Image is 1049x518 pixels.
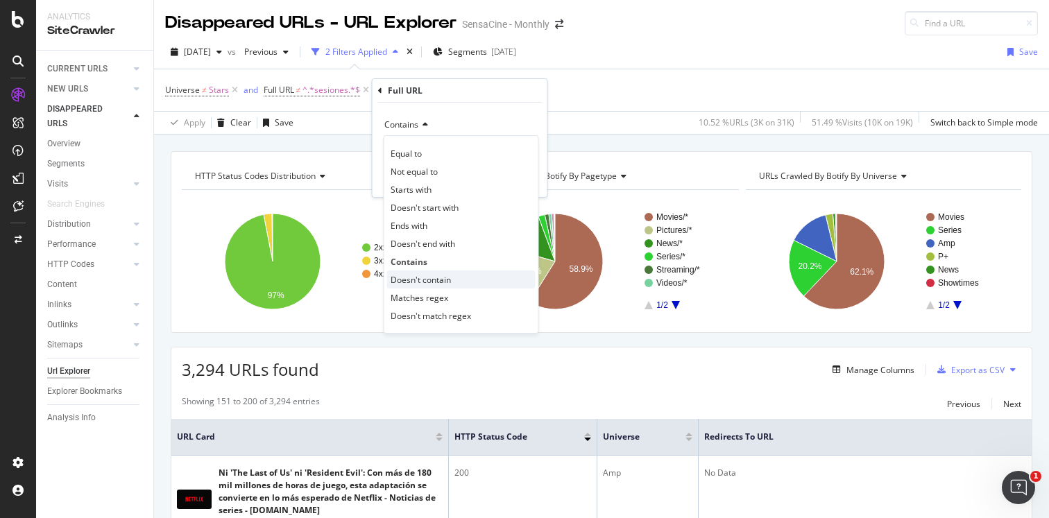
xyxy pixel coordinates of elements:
[47,384,122,399] div: Explorer Bookmarks
[47,257,94,272] div: HTTP Codes
[244,84,258,96] div: and
[477,170,617,182] span: URLs Crawled By Botify By pagetype
[47,157,144,171] a: Segments
[391,184,432,196] span: Starts with
[184,46,211,58] span: 2025 Sep. 2nd
[374,243,410,252] text: 2xx URLs
[1003,395,1021,412] button: Next
[47,82,130,96] a: NEW URLS
[257,112,293,134] button: Save
[47,338,83,352] div: Sitemaps
[699,116,794,128] div: 10.52 % URLs ( 3K on 31K )
[603,467,692,479] div: Amp
[47,177,68,191] div: Visits
[47,297,71,312] div: Inlinks
[296,84,301,96] span: ≠
[391,256,427,268] span: Contains
[239,46,278,58] span: Previous
[47,364,90,379] div: Url Explorer
[47,318,130,332] a: Outlinks
[184,116,205,128] div: Apply
[182,201,457,322] svg: A chart.
[302,80,360,100] span: ^.*sesiones.*$
[799,261,822,271] text: 20.2%
[555,19,563,29] div: arrow-right-arrow-left
[454,431,563,443] span: HTTP Status Code
[391,274,451,286] span: Doesn't contain
[47,102,117,131] div: DISAPPEARED URLS
[391,166,438,178] span: Not equal to
[47,297,130,312] a: Inlinks
[704,431,1005,443] span: Redirects to URL
[264,84,294,96] span: Full URL
[846,364,914,376] div: Manage Columns
[230,116,251,128] div: Clear
[209,80,229,100] span: Stars
[947,398,980,410] div: Previous
[464,201,740,322] svg: A chart.
[569,264,592,274] text: 58.9%
[165,41,228,63] button: [DATE]
[47,257,130,272] a: HTTP Codes
[938,239,955,248] text: Amp
[202,84,207,96] span: ≠
[391,220,427,232] span: Ends with
[177,431,432,443] span: URL Card
[47,237,96,252] div: Performance
[47,277,144,292] a: Content
[938,252,948,261] text: P+
[1019,46,1038,58] div: Save
[47,411,144,425] a: Analysis Info
[47,82,88,96] div: NEW URLS
[47,102,130,131] a: DISAPPEARED URLS
[656,300,668,310] text: 1/2
[462,17,549,31] div: SensaCine - Monthly
[165,11,457,35] div: Disappeared URLs - URL Explorer
[374,269,410,279] text: 4xx URLs
[656,239,683,248] text: News/*
[656,225,692,235] text: Pictures/*
[938,212,964,222] text: Movies
[391,148,422,159] span: Equal to
[47,384,144,399] a: Explorer Bookmarks
[930,116,1038,128] div: Switch back to Simple mode
[47,62,130,76] a: CURRENT URLS
[404,45,416,59] div: times
[47,411,96,425] div: Analysis Info
[47,364,144,379] a: Url Explorer
[1002,471,1035,504] iframe: Intercom live chat
[165,84,200,96] span: Universe
[746,201,1021,322] svg: A chart.
[47,197,105,211] div: Search Engines
[938,265,959,275] text: News
[212,112,251,134] button: Clear
[388,85,423,96] div: Full URL
[306,41,404,63] button: 2 Filters Applied
[756,165,1009,187] h4: URLs Crawled By Botify By universe
[47,177,130,191] a: Visits
[192,165,434,187] h4: HTTP Status Codes Distribution
[938,300,950,310] text: 1/2
[454,467,591,479] div: 200
[827,361,914,378] button: Manage Columns
[603,431,665,443] span: Universe
[925,112,1038,134] button: Switch back to Simple mode
[427,41,522,63] button: Segments[DATE]
[475,165,727,187] h4: URLs Crawled By Botify By pagetype
[275,116,293,128] div: Save
[219,467,443,517] div: Ni 'The Last of Us' ni 'Resident Evil': Con más de 180 mil millones de horas de juego, esta adapt...
[182,395,320,412] div: Showing 151 to 200 of 3,294 entries
[47,62,108,76] div: CURRENT URLS
[47,338,130,352] a: Sitemaps
[656,212,688,222] text: Movies/*
[325,46,387,58] div: 2 Filters Applied
[47,137,144,151] a: Overview
[268,291,284,300] text: 97%
[1030,471,1041,482] span: 1
[47,157,85,171] div: Segments
[47,217,91,232] div: Distribution
[47,277,77,292] div: Content
[759,170,897,182] span: URLs Crawled By Botify By universe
